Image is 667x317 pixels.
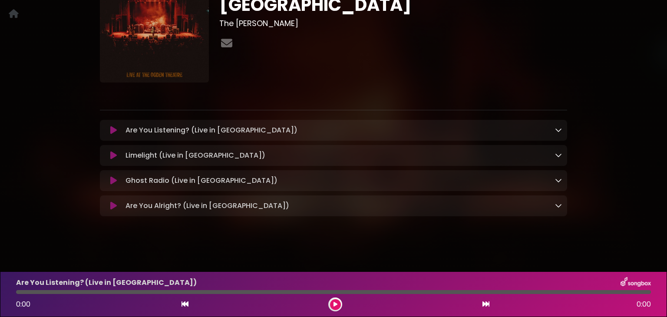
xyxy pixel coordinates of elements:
[125,150,265,161] p: Limelight (Live in [GEOGRAPHIC_DATA])
[125,125,297,135] p: Are You Listening? (Live in [GEOGRAPHIC_DATA])
[125,201,289,211] p: Are You Alright? (Live in [GEOGRAPHIC_DATA])
[125,175,277,186] p: Ghost Radio (Live in [GEOGRAPHIC_DATA])
[219,19,567,28] h3: The [PERSON_NAME]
